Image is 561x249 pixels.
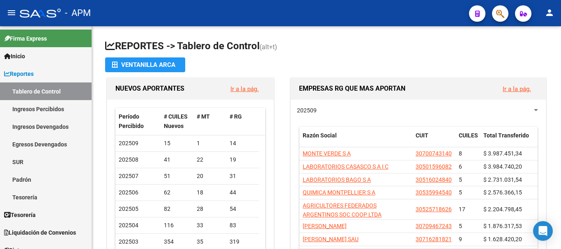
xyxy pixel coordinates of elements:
div: 14 [230,139,256,148]
mat-icon: person [545,8,554,18]
span: # MT [197,113,210,120]
span: [PERSON_NAME] SAU [303,236,359,242]
span: 202507 [119,173,138,179]
div: 44 [230,188,256,197]
h1: REPORTES -> Tablero de Control [105,39,548,54]
div: 28 [197,204,223,214]
span: Razón Social [303,132,337,139]
div: Open Intercom Messenger [533,221,553,241]
datatable-header-cell: Período Percibido [115,108,161,135]
span: MONTE VERDE S A [303,150,351,157]
a: Ir a la pág. [503,85,531,93]
span: $ 3.987.451,34 [483,150,522,157]
datatable-header-cell: Total Transferido [480,127,538,154]
span: 8 [459,150,462,157]
span: (alt+t) [260,43,277,51]
div: 22 [197,155,223,164]
div: 1 [197,139,223,148]
span: Período Percibido [119,113,144,129]
span: 30535994540 [416,189,452,196]
mat-icon: menu [7,8,16,18]
div: 319 [230,237,256,247]
button: Ir a la pág. [224,81,265,96]
div: 54 [230,204,256,214]
span: - APM [65,4,91,22]
span: 30716281821 [416,236,452,242]
span: Tesorería [4,210,36,219]
div: 33 [197,221,223,230]
span: [PERSON_NAME] [303,223,347,229]
div: 41 [164,155,190,164]
div: 83 [230,221,256,230]
div: 19 [230,155,256,164]
span: 30709467243 [416,223,452,229]
span: Inicio [4,52,25,61]
span: 202503 [119,238,138,245]
span: 5 [459,223,462,229]
span: CUIT [416,132,428,139]
span: $ 2.731.031,54 [483,176,522,183]
span: Total Transferido [483,132,529,139]
span: # CUILES Nuevos [164,113,188,129]
div: 51 [164,171,190,181]
button: Ventanilla ARCA [105,57,185,72]
span: LABORATORIOS BAGO S A [303,176,371,183]
span: 5 [459,176,462,183]
div: 62 [164,188,190,197]
span: $ 1.628.420,20 [483,236,522,242]
span: 5 [459,189,462,196]
div: Ventanilla ARCA [112,57,179,72]
div: 20 [197,171,223,181]
span: NUEVOS APORTANTES [115,85,184,92]
div: 35 [197,237,223,247]
span: 202508 [119,156,138,163]
span: 17 [459,206,465,212]
span: # RG [230,113,242,120]
span: CUILES [459,132,478,139]
span: AGRICULTORES FEDERADOS ARGENTINOS SOC COOP LTDA [303,202,382,218]
span: 6 [459,163,462,170]
datatable-header-cell: # MT [193,108,226,135]
span: 202509 [119,140,138,146]
div: 82 [164,204,190,214]
span: 30516024840 [416,176,452,183]
span: QUIMICA MONTPELLIER S A [303,189,375,196]
span: 202509 [297,107,317,114]
div: 116 [164,221,190,230]
div: 31 [230,171,256,181]
span: 9 [459,236,462,242]
datatable-header-cell: CUIT [412,127,455,154]
span: LABORATORIOS CASASCO S A I C [303,163,389,170]
div: 18 [197,188,223,197]
span: 202505 [119,206,138,212]
span: $ 1.876.317,53 [483,223,522,229]
datatable-header-cell: # RG [226,108,259,135]
datatable-header-cell: # CUILES Nuevos [161,108,193,135]
a: Ir a la pág. [230,85,259,93]
span: $ 2.204.798,45 [483,206,522,212]
div: 354 [164,237,190,247]
button: Ir a la pág. [496,81,538,96]
span: 30525718626 [416,206,452,212]
span: $ 3.984.740,20 [483,163,522,170]
span: 202506 [119,189,138,196]
span: Firma Express [4,34,47,43]
span: EMPRESAS RG QUE MAS APORTAN [299,85,405,92]
span: $ 2.576.366,15 [483,189,522,196]
datatable-header-cell: Razón Social [299,127,412,154]
span: 30700743140 [416,150,452,157]
span: Reportes [4,69,34,78]
div: 15 [164,139,190,148]
span: 202504 [119,222,138,228]
datatable-header-cell: CUILES [455,127,480,154]
span: Liquidación de Convenios [4,228,76,237]
span: 30501596082 [416,163,452,170]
